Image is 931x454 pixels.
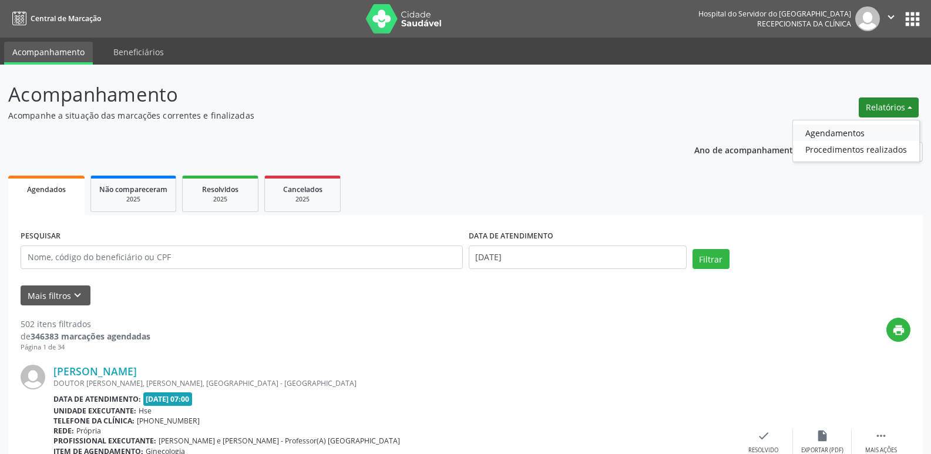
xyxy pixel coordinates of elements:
button: Filtrar [693,249,730,269]
strong: 346383 marcações agendadas [31,331,150,342]
span: Própria [76,426,101,436]
div: 2025 [191,195,250,204]
span: Não compareceram [99,184,167,194]
input: Nome, código do beneficiário ou CPF [21,246,463,269]
img: img [855,6,880,31]
div: DOUTOR [PERSON_NAME], [PERSON_NAME], [GEOGRAPHIC_DATA] - [GEOGRAPHIC_DATA] [53,378,734,388]
span: Recepcionista da clínica [757,19,851,29]
b: Unidade executante: [53,406,136,416]
ul: Relatórios [792,120,920,162]
div: Hospital do Servidor do [GEOGRAPHIC_DATA] [698,9,851,19]
i:  [885,11,898,23]
button: print [886,318,910,342]
span: Central de Marcação [31,14,101,23]
p: Ano de acompanhamento [694,142,798,157]
a: Acompanhamento [4,42,93,65]
a: Beneficiários [105,42,172,62]
i: keyboard_arrow_down [71,289,84,302]
i:  [875,429,888,442]
div: 2025 [99,195,167,204]
a: Agendamentos [793,125,919,141]
div: 502 itens filtrados [21,318,150,330]
button: apps [902,9,923,29]
span: Hse [139,406,152,416]
i: insert_drive_file [816,429,829,442]
b: Telefone da clínica: [53,416,135,426]
span: Agendados [27,184,66,194]
label: PESQUISAR [21,227,61,246]
div: de [21,330,150,342]
button: Relatórios [859,97,919,117]
span: [DATE] 07:00 [143,392,193,406]
i: check [757,429,770,442]
button: Mais filtroskeyboard_arrow_down [21,285,90,306]
label: DATA DE ATENDIMENTO [469,227,553,246]
span: Cancelados [283,184,322,194]
a: Central de Marcação [8,9,101,28]
p: Acompanhe a situação das marcações correntes e finalizadas [8,109,648,122]
span: Resolvidos [202,184,238,194]
p: Acompanhamento [8,80,648,109]
input: Selecione um intervalo [469,246,687,269]
a: [PERSON_NAME] [53,365,137,378]
a: Procedimentos realizados [793,141,919,157]
span: [PERSON_NAME] e [PERSON_NAME] - Professor(A) [GEOGRAPHIC_DATA] [159,436,400,446]
i: print [892,324,905,337]
div: Página 1 de 34 [21,342,150,352]
div: 2025 [273,195,332,204]
b: Rede: [53,426,74,436]
b: Profissional executante: [53,436,156,446]
b: Data de atendimento: [53,394,141,404]
button:  [880,6,902,31]
img: img [21,365,45,389]
span: [PHONE_NUMBER] [137,416,200,426]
